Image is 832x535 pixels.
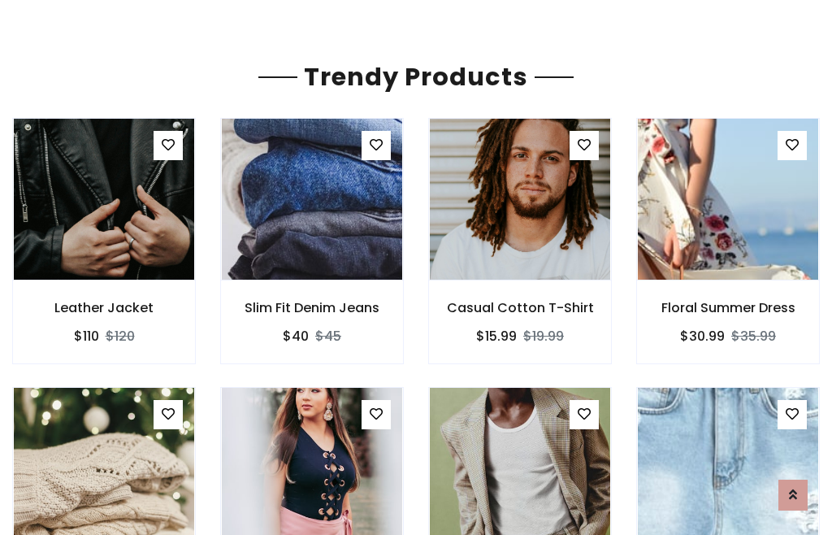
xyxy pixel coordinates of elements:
h6: $40 [283,328,309,344]
h6: Leather Jacket [13,300,195,315]
span: Trendy Products [297,59,535,94]
h6: $15.99 [476,328,517,344]
h6: $110 [74,328,99,344]
h6: $30.99 [680,328,725,344]
h6: Slim Fit Denim Jeans [221,300,403,315]
del: $35.99 [731,327,776,346]
h6: Floral Summer Dress [637,300,819,315]
del: $45 [315,327,341,346]
del: $19.99 [523,327,564,346]
h6: Casual Cotton T-Shirt [429,300,611,315]
del: $120 [106,327,135,346]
